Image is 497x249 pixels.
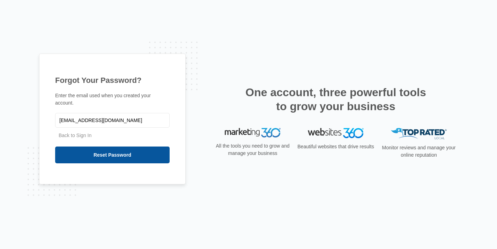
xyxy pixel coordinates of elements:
input: Email [55,113,170,128]
h2: One account, three powerful tools to grow your business [243,85,428,113]
img: Marketing 360 [225,128,281,138]
img: Top Rated Local [391,128,447,140]
p: Monitor reviews and manage your online reputation [380,144,458,159]
a: Back to Sign In [59,133,91,138]
input: Reset Password [55,147,170,163]
p: All the tools you need to grow and manage your business [214,142,292,157]
h1: Forgot Your Password? [55,74,170,86]
p: Beautiful websites that drive results [297,143,375,150]
p: Enter the email used when you created your account. [55,92,170,107]
img: Websites 360 [308,128,364,138]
